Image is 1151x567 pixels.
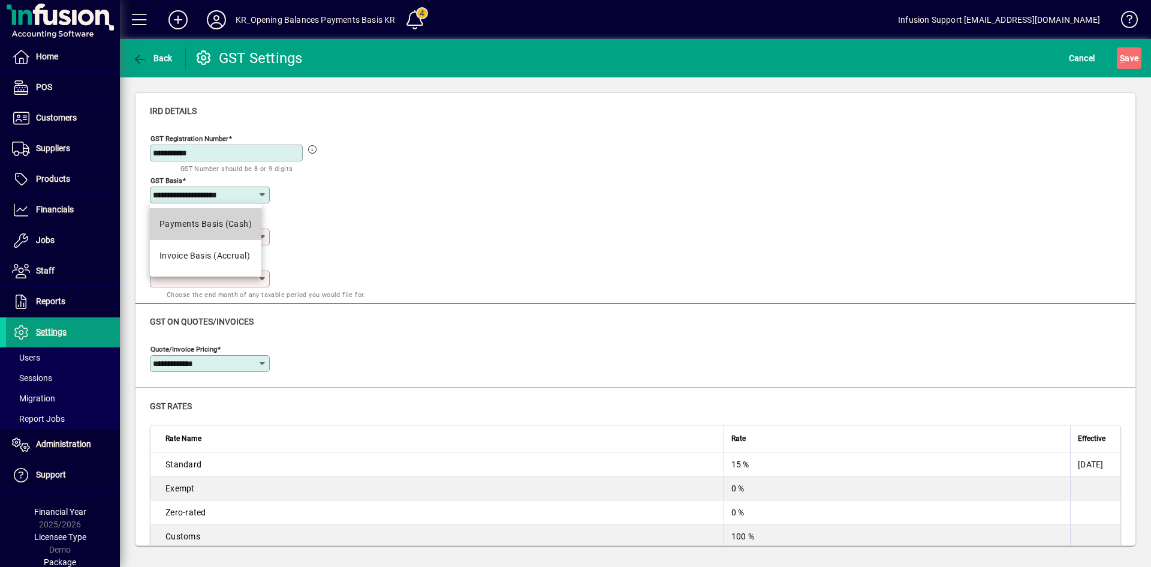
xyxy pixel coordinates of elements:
[150,208,261,240] mat-option: Payments Basis (Cash)
[165,432,201,445] span: Rate Name
[731,458,1063,470] div: 15 %
[150,240,261,272] mat-option: Invoice Basis (Accrual)
[6,226,120,256] a: Jobs
[36,143,70,153] span: Suppliers
[6,388,120,409] a: Migration
[6,42,120,72] a: Home
[6,460,120,490] a: Support
[36,266,55,275] span: Staff
[165,458,716,470] div: Standard
[12,394,55,403] span: Migration
[12,414,65,424] span: Report Jobs
[36,113,77,122] span: Customers
[6,409,120,429] a: Report Jobs
[195,49,303,68] div: GST Settings
[12,353,40,362] span: Users
[165,530,716,542] div: Customs
[6,256,120,286] a: Staff
[6,134,120,164] a: Suppliers
[6,430,120,460] a: Administration
[165,482,716,494] div: Exempt
[6,347,120,368] a: Users
[34,507,86,517] span: Financial Year
[1078,460,1104,469] span: [DATE]
[731,432,746,445] span: Rate
[731,482,1063,494] div: 0 %
[150,317,254,326] span: GST on quotes/invoices
[898,10,1100,29] div: Infusion Support [EMAIL_ADDRESS][DOMAIN_NAME]
[36,235,55,245] span: Jobs
[159,218,252,230] div: Payments Basis (Cash)
[120,47,186,69] app-page-header-button: Back
[6,368,120,388] a: Sessions
[1120,53,1125,63] span: S
[236,10,395,29] div: KR_Opening Balances Payments Basis KR
[1117,47,1141,69] button: Save
[1069,49,1095,68] span: Cancel
[150,134,228,143] mat-label: GST Registration Number
[165,506,716,518] div: Zero-rated
[159,9,197,31] button: Add
[6,103,120,133] a: Customers
[731,506,1063,518] div: 0 %
[1112,2,1136,41] a: Knowledge Base
[36,205,74,214] span: Financials
[731,530,1063,542] div: 100 %
[1120,49,1138,68] span: ave
[36,470,66,479] span: Support
[12,373,52,383] span: Sessions
[150,176,182,185] mat-label: GST Basis
[36,174,70,184] span: Products
[167,287,366,301] mat-hint: Choose the end month of any taxable period you would file for.
[150,106,197,116] span: IRD details
[6,287,120,317] a: Reports
[1066,47,1098,69] button: Cancel
[1078,432,1105,445] span: Effective
[197,9,236,31] button: Profile
[132,53,173,63] span: Back
[44,557,76,567] span: Package
[34,532,86,542] span: Licensee Type
[36,439,91,449] span: Administration
[159,250,250,262] div: Invoice Basis (Accrual)
[180,161,293,175] mat-hint: GST Number should be 8 or 9 digits
[6,195,120,225] a: Financials
[129,47,176,69] button: Back
[6,164,120,194] a: Products
[36,296,65,306] span: Reports
[308,145,318,154] i: GST Number formatted as per standards. Check if this is correct
[6,73,120,103] a: POS
[36,52,58,61] span: Home
[150,345,217,353] mat-label: Quote/Invoice pricing
[36,327,67,337] span: Settings
[36,82,52,92] span: POS
[150,401,192,411] span: GST rates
